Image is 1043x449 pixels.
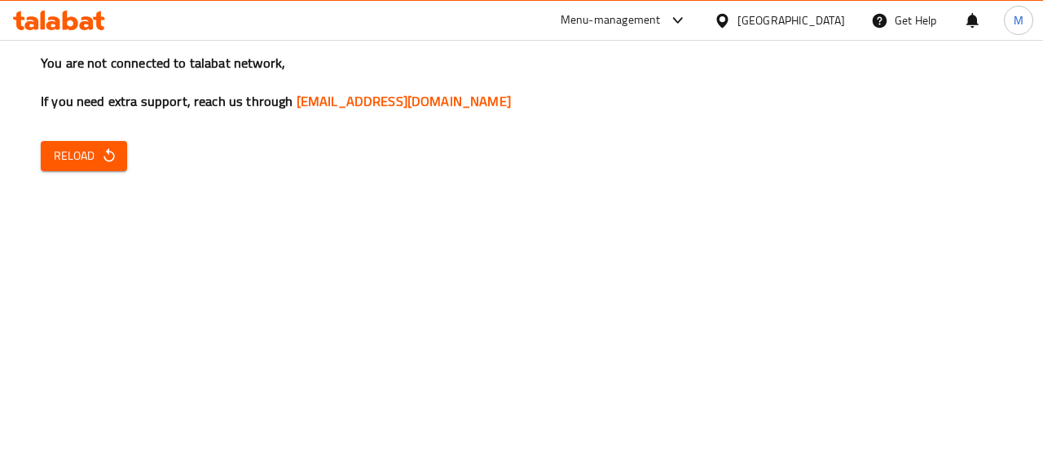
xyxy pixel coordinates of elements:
span: Reload [54,146,114,166]
button: Reload [41,141,127,171]
span: M [1014,11,1023,29]
a: [EMAIL_ADDRESS][DOMAIN_NAME] [297,89,511,113]
div: Menu-management [561,11,661,30]
h3: You are not connected to talabat network, If you need extra support, reach us through [41,54,1002,111]
div: [GEOGRAPHIC_DATA] [737,11,845,29]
